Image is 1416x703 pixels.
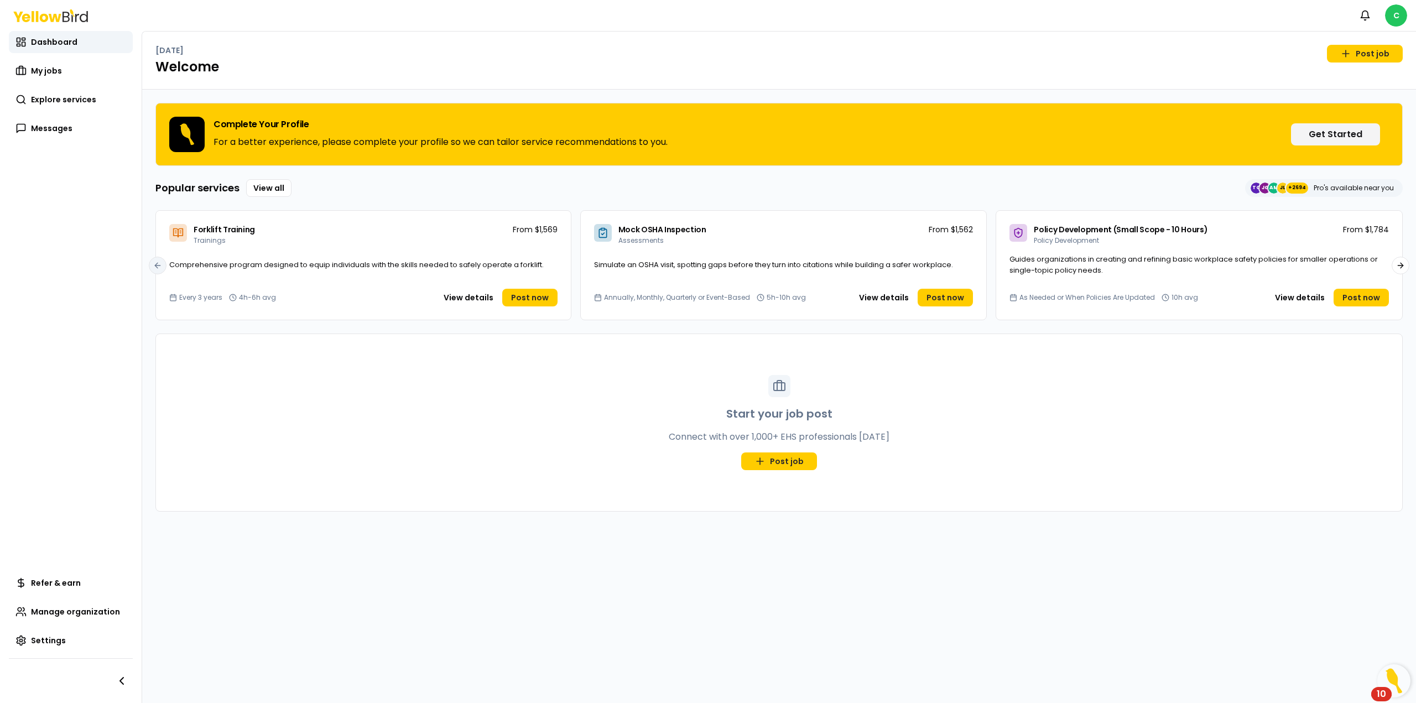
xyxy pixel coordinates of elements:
[1172,293,1198,302] span: 10h avg
[31,123,72,134] span: Messages
[214,120,668,129] h3: Complete Your Profile
[194,236,226,245] span: Trainings
[31,635,66,646] span: Settings
[31,65,62,76] span: My jobs
[594,259,953,270] span: Simulate an OSHA visit, spotting gaps before they turn into citations while building a safer work...
[9,117,133,139] a: Messages
[741,452,817,470] a: Post job
[918,289,973,306] a: Post now
[9,60,133,82] a: My jobs
[1268,183,1279,194] span: AM
[1034,236,1099,245] span: Policy Development
[31,606,120,617] span: Manage organization
[9,31,133,53] a: Dashboard
[1377,664,1410,697] button: Open Resource Center, 10 new notifications
[169,259,544,270] span: Comprehensive program designed to equip individuals with the skills needed to safely operate a fo...
[618,236,664,245] span: Assessments
[214,136,668,149] p: For a better experience, please complete your profile so we can tailor service recommendations to...
[511,292,549,303] span: Post now
[1009,254,1378,275] span: Guides organizations in creating and refining basic workplace safety policies for smaller operati...
[1288,183,1306,194] span: +2694
[9,629,133,652] a: Settings
[1277,183,1288,194] span: JL
[239,293,276,302] span: 4h-6h avg
[1343,224,1389,235] p: From $1,784
[929,224,973,235] p: From $1,562
[1034,224,1207,235] span: Policy Development (Small Scope - 10 Hours)
[31,94,96,105] span: Explore services
[9,601,133,623] a: Manage organization
[1268,289,1331,306] button: View details
[1291,123,1380,145] button: Get Started
[155,45,184,56] p: [DATE]
[1342,292,1380,303] span: Post now
[194,224,255,235] span: Forklift Training
[1259,183,1271,194] span: JG
[1251,183,1262,194] span: TC
[31,577,81,589] span: Refer & earn
[1327,45,1403,63] a: Post job
[437,289,500,306] button: View details
[513,224,558,235] p: From $1,569
[852,289,915,306] button: View details
[9,88,133,111] a: Explore services
[9,572,133,594] a: Refer & earn
[155,180,240,196] h3: Popular services
[926,292,964,303] span: Post now
[726,406,832,421] h3: Start your job post
[1385,4,1407,27] span: C
[767,293,806,302] span: 5h-10h avg
[502,289,558,306] a: Post now
[155,103,1403,166] div: Complete Your ProfileFor a better experience, please complete your profile so we can tailor servi...
[31,37,77,48] span: Dashboard
[246,179,291,197] a: View all
[618,224,706,235] span: Mock OSHA Inspection
[155,58,1403,76] h1: Welcome
[1334,289,1389,306] a: Post now
[669,430,889,444] p: Connect with over 1,000+ EHS professionals [DATE]
[179,293,222,302] span: Every 3 years
[1019,293,1155,302] span: As Needed or When Policies Are Updated
[604,293,750,302] span: Annually, Monthly, Quarterly or Event-Based
[1314,184,1394,192] p: Pro's available near you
